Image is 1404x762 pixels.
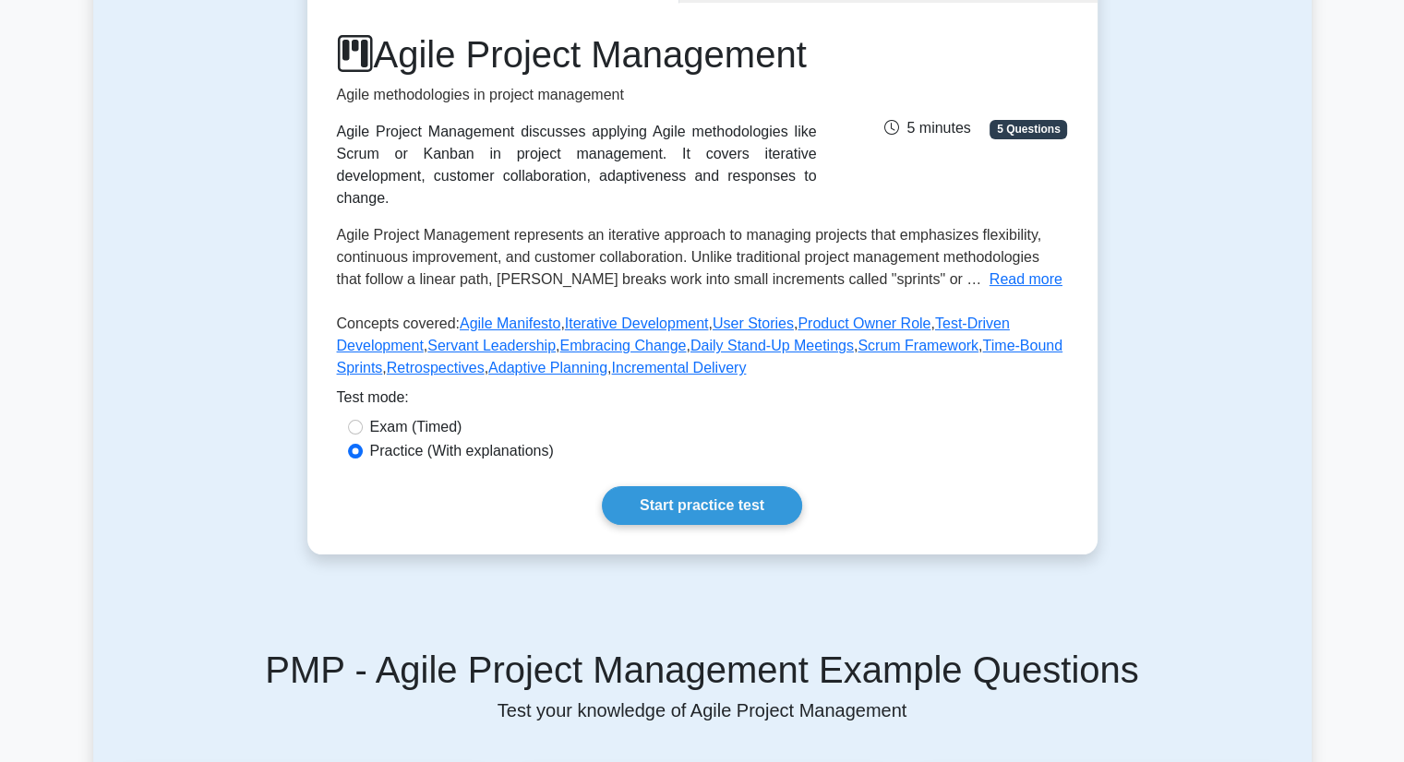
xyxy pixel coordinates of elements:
a: User Stories [713,316,794,331]
p: Concepts covered: , , , , , , , , , , , , [337,313,1068,387]
a: Embracing Change [559,338,686,353]
a: Start practice test [602,486,802,525]
a: Scrum Framework [858,338,978,353]
h1: Agile Project Management [337,32,817,77]
a: Servant Leadership [427,338,556,353]
a: Daily Stand-Up Meetings [690,338,854,353]
a: Agile Manifesto [460,316,560,331]
a: Product Owner Role [798,316,930,331]
a: Iterative Development [565,316,709,331]
p: Test your knowledge of Agile Project Management [115,699,1290,721]
a: Adaptive Planning [488,360,607,375]
div: Agile Project Management discusses applying Agile methodologies like Scrum or Kanban in project m... [337,121,817,209]
div: Test mode: [337,387,1068,416]
h5: PMP - Agile Project Management Example Questions [115,648,1290,692]
button: Read more [990,268,1062,291]
p: Agile methodologies in project management [337,84,817,106]
span: 5 minutes [884,120,970,136]
span: 5 Questions [990,120,1067,138]
a: Incremental Delivery [611,360,746,375]
a: Retrospectives [387,360,485,375]
label: Exam (Timed) [370,416,462,438]
label: Practice (With explanations) [370,440,554,462]
span: Agile Project Management represents an iterative approach to managing projects that emphasizes fl... [337,227,1042,287]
